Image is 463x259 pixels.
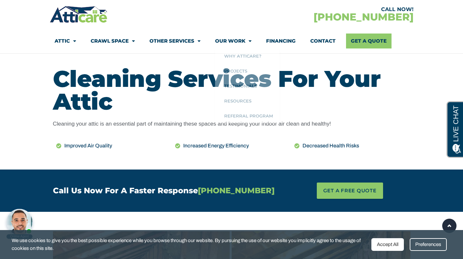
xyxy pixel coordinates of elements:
[55,34,409,48] nav: Menu
[198,186,275,195] span: [PHONE_NUMBER]
[53,67,410,113] h2: Cleaning Services For Your Attic
[91,34,135,48] a: Crawl Space
[215,63,279,78] a: Projects
[182,142,249,150] span: Increased Energy Efficiency
[53,119,410,129] p: Cleaning your attic is an essential part of maintaining these spaces and keeping your indoor air ...
[215,93,279,108] a: Resources
[232,7,414,12] div: CALL NOW!
[215,34,251,48] a: Our Work
[215,78,279,93] a: Testimonials
[12,237,367,252] span: We use cookies to give you the best possible experience while you browse through our website. By ...
[266,34,296,48] a: Financing
[371,238,404,251] div: Accept All
[215,48,279,63] a: Why Atticare?
[346,34,392,48] a: Get A Quote
[215,108,279,123] a: Referral Program
[16,5,52,13] span: Opens a chat window
[3,207,36,239] iframe: Chat Invitation
[323,186,377,196] span: GET A FREE QUOTE
[317,183,383,199] a: GET A FREE QUOTE
[149,34,200,48] a: Other Services
[63,142,112,150] span: Improved Air Quality
[215,48,279,123] ul: Our Work
[55,34,76,48] a: Attic
[310,34,336,48] a: Contact
[301,142,359,150] span: Decreased Health Risks
[53,187,283,195] h4: Call Us Now For A Faster Response
[410,238,447,251] div: Preferences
